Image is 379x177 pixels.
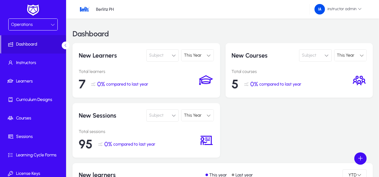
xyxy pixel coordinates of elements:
[337,53,355,58] span: This Year
[113,142,155,147] span: compared to last year
[314,4,362,14] span: instructor admin
[1,91,67,109] a: Curriculum Designs
[1,72,67,91] a: Learners
[1,78,67,84] span: Learners
[310,4,367,15] button: instructor admin
[1,127,67,146] a: Sessions
[79,3,90,15] img: 28.png
[1,134,67,140] span: Sessions
[232,49,297,62] p: New Courses
[149,49,164,62] span: Subject
[1,41,66,47] span: Dashboard
[1,146,67,164] a: Learning Cycle Forms
[97,80,105,88] span: 0%
[149,109,164,122] span: Subject
[1,97,67,103] span: Curriculum Designs
[104,140,112,148] span: 0%
[1,115,67,121] span: Courses
[314,4,325,14] img: 239.png
[96,7,114,12] p: Berlitz PH
[79,137,93,151] span: 95
[1,109,67,127] a: Courses
[79,69,199,74] p: Total learners
[73,30,109,38] h3: Dashboard
[251,80,258,88] span: 0%
[184,113,202,118] span: This Year
[232,69,352,74] p: Total courses
[79,77,85,91] span: 7
[11,22,33,27] span: Operations
[302,49,316,62] span: Subject
[184,53,202,58] span: This Year
[79,49,144,62] p: New Learners
[79,109,144,122] p: New Sessions
[232,77,239,91] span: 5
[1,171,67,177] span: License Keys
[1,60,67,66] span: Instructors
[1,54,67,72] a: Instructors
[1,152,67,158] span: Learning Cycle Forms
[260,82,302,87] span: compared to last year
[106,82,148,87] span: compared to last year
[25,4,41,17] img: white-logo.png
[79,129,199,134] p: Total sessions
